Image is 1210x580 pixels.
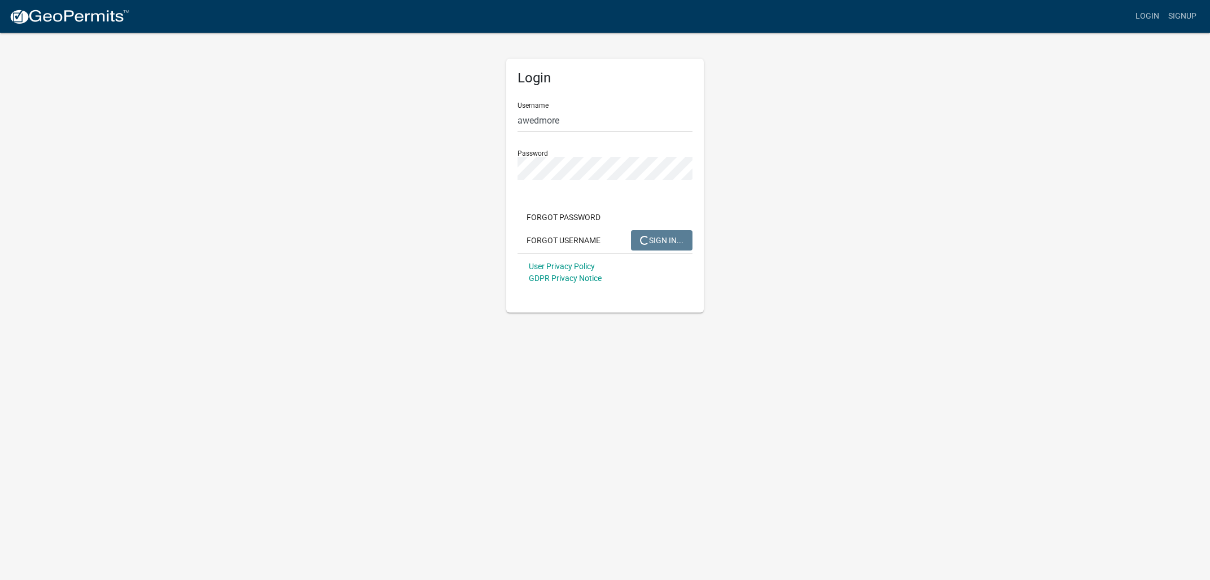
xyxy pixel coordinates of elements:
[518,207,610,227] button: Forgot Password
[631,230,692,251] button: SIGN IN...
[1164,6,1201,27] a: Signup
[1131,6,1164,27] a: Login
[640,235,683,244] span: SIGN IN...
[529,274,602,283] a: GDPR Privacy Notice
[518,70,692,86] h5: Login
[518,230,610,251] button: Forgot Username
[529,262,595,271] a: User Privacy Policy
